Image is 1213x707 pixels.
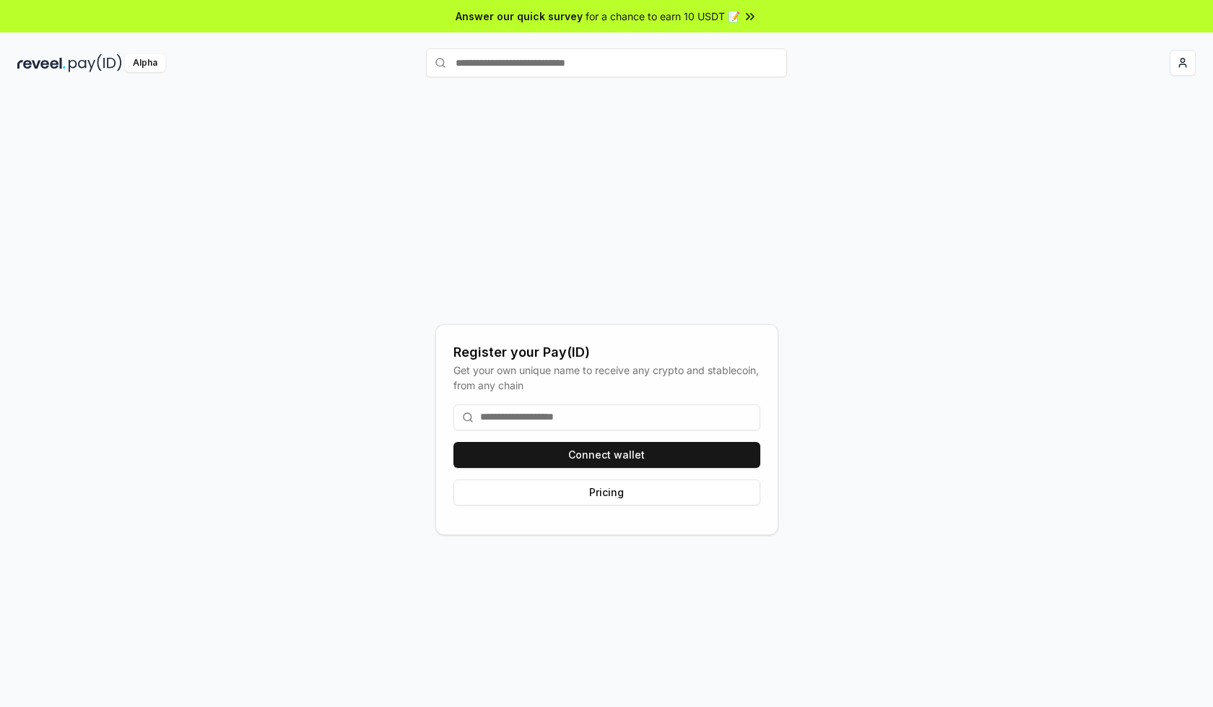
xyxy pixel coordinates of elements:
[69,54,122,72] img: pay_id
[456,9,583,24] span: Answer our quick survey
[453,480,760,506] button: Pricing
[453,363,760,393] div: Get your own unique name to receive any crypto and stablecoin, from any chain
[453,442,760,468] button: Connect wallet
[453,342,760,363] div: Register your Pay(ID)
[586,9,740,24] span: for a chance to earn 10 USDT 📝
[125,54,165,72] div: Alpha
[17,54,66,72] img: reveel_dark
